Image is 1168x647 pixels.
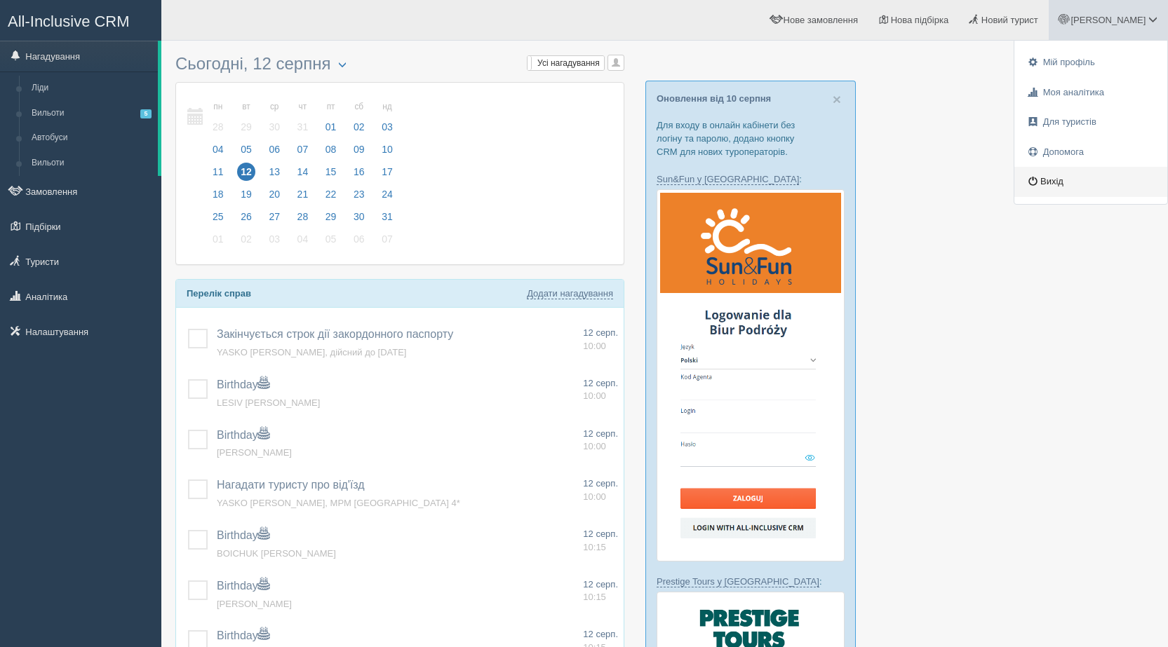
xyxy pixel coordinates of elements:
[1043,87,1104,97] span: Моя аналітика
[374,142,397,164] a: 10
[374,186,397,209] a: 24
[1,1,161,39] a: All-Inclusive CRM
[378,207,396,226] span: 31
[657,575,845,588] p: :
[294,118,312,136] span: 31
[350,118,368,136] span: 02
[657,118,845,158] p: Для входу в онлайн кабінети без логіну та паролю, додано кнопку CRM для нових туроператорів.
[205,231,231,254] a: 01
[784,15,858,25] span: Нове замовлення
[205,186,231,209] a: 18
[217,328,453,340] span: Закінчується строк дії закордонного паспорту
[374,231,397,254] a: 07
[217,629,269,641] a: Birthday
[346,231,372,254] a: 06
[583,378,618,388] span: 12 серп.
[233,93,260,142] a: вт 29
[294,163,312,181] span: 14
[346,209,372,231] a: 30
[346,186,372,209] a: 23
[237,118,255,136] span: 29
[350,101,368,113] small: сб
[657,174,799,185] a: Sun&Fun у [GEOGRAPHIC_DATA]
[265,230,283,248] span: 03
[237,163,255,181] span: 12
[265,140,283,158] span: 06
[583,377,618,403] a: 12 серп. 10:00
[217,397,320,408] a: LESIV [PERSON_NAME]
[217,580,269,592] a: Birthday
[657,172,845,186] p: :
[583,327,618,338] span: 12 серп.
[350,207,368,226] span: 30
[217,498,460,508] a: YASKO [PERSON_NAME], MPM [GEOGRAPHIC_DATA] 4*
[374,209,397,231] a: 31
[583,528,618,554] a: 12 серп. 10:15
[237,230,255,248] span: 02
[290,231,316,254] a: 04
[322,140,340,158] span: 08
[374,164,397,186] a: 17
[205,164,231,186] a: 11
[583,327,618,353] a: 12 серп. 10:00
[261,164,288,186] a: 13
[233,231,260,254] a: 02
[1043,116,1096,127] span: Для туристів
[378,185,396,203] span: 24
[233,209,260,231] a: 26
[1014,78,1167,108] a: Моя аналітика
[265,207,283,226] span: 27
[25,151,158,176] a: Вильоти
[833,91,841,107] span: ×
[346,142,372,164] a: 09
[233,186,260,209] a: 19
[209,230,227,248] span: 01
[322,118,340,136] span: 01
[265,118,283,136] span: 30
[378,140,396,158] span: 10
[583,477,618,503] a: 12 серп. 10:00
[378,163,396,181] span: 17
[378,118,396,136] span: 03
[217,347,407,357] a: YASKO [PERSON_NAME], дійсний до [DATE]
[537,58,600,68] span: Усі нагадування
[217,599,292,609] span: [PERSON_NAME]
[8,13,130,30] span: All-Inclusive CRM
[217,548,336,559] a: BOICHUK [PERSON_NAME]
[294,101,312,113] small: чт
[205,93,231,142] a: пн 28
[318,209,344,231] a: 29
[237,185,255,203] span: 19
[318,142,344,164] a: 08
[350,140,368,158] span: 09
[322,185,340,203] span: 22
[322,230,340,248] span: 05
[318,164,344,186] a: 15
[583,578,618,604] a: 12 серп. 10:15
[209,140,227,158] span: 04
[294,185,312,203] span: 21
[205,142,231,164] a: 04
[318,186,344,209] a: 22
[657,93,771,104] a: Оновлення від 10 серпня
[217,447,292,458] a: [PERSON_NAME]
[583,542,606,552] span: 10:15
[209,185,227,203] span: 18
[233,164,260,186] a: 12
[1014,167,1167,197] a: Вихід
[290,186,316,209] a: 21
[322,163,340,181] span: 15
[1014,137,1167,168] a: Допомога
[25,101,158,126] a: Вильоти5
[261,93,288,142] a: ср 30
[25,125,158,151] a: Автобуси
[261,142,288,164] a: 06
[217,479,365,491] a: Нагадати туристу про від'їзд
[527,288,613,299] a: Додати нагадування
[209,118,227,136] span: 28
[583,390,606,401] span: 10:00
[290,164,316,186] a: 14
